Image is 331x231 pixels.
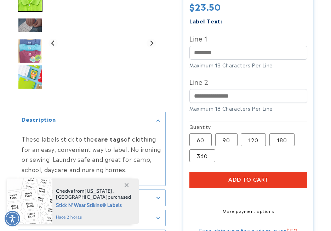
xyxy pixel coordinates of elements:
[5,211,20,226] div: Accessibility Menu
[215,133,238,146] label: 90
[189,133,212,146] label: 60
[266,205,324,224] iframe: Gorgias live chat messenger
[22,116,56,123] h2: Description
[189,208,307,214] a: More payment options
[56,188,74,194] span: Chedva
[18,112,165,128] summary: Description
[189,1,221,12] span: $23.50
[18,38,42,63] img: Stick N' Wear® Labels - Label Land
[189,123,211,130] legend: Quantity
[94,134,124,143] strong: care tags
[18,18,42,32] img: null
[22,133,162,174] p: These labels stick to the of clothing for an easy, convenient way to label. No ironing or sewing!...
[189,17,222,25] label: Label Text:
[56,188,131,200] span: from , purchased
[189,33,307,44] label: Line 1
[241,133,266,146] label: 120
[18,12,42,37] div: Go to slide 3
[18,64,42,89] img: Stick N' Wear® Labels - Label Land
[228,177,268,183] span: Add to cart
[189,105,307,112] div: Maximum 18 Characters Per Line
[189,149,215,162] label: 360
[147,38,156,48] button: Next slide
[18,90,42,115] img: Stick N' Wear® Labels - Label Land
[56,200,131,209] span: Stick N' Wear Stikins® Labels
[48,38,58,48] button: Previous slide
[18,64,42,89] div: Go to slide 5
[85,188,113,194] span: [US_STATE]
[18,90,42,115] div: Go to slide 6
[56,214,131,220] span: hace 2 horas
[269,133,295,146] label: 180
[18,38,42,63] div: Go to slide 4
[189,61,307,69] div: Maximum 18 Characters Per Line
[56,194,108,200] span: [GEOGRAPHIC_DATA]
[189,172,307,188] button: Add to cart
[189,76,307,87] label: Line 2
